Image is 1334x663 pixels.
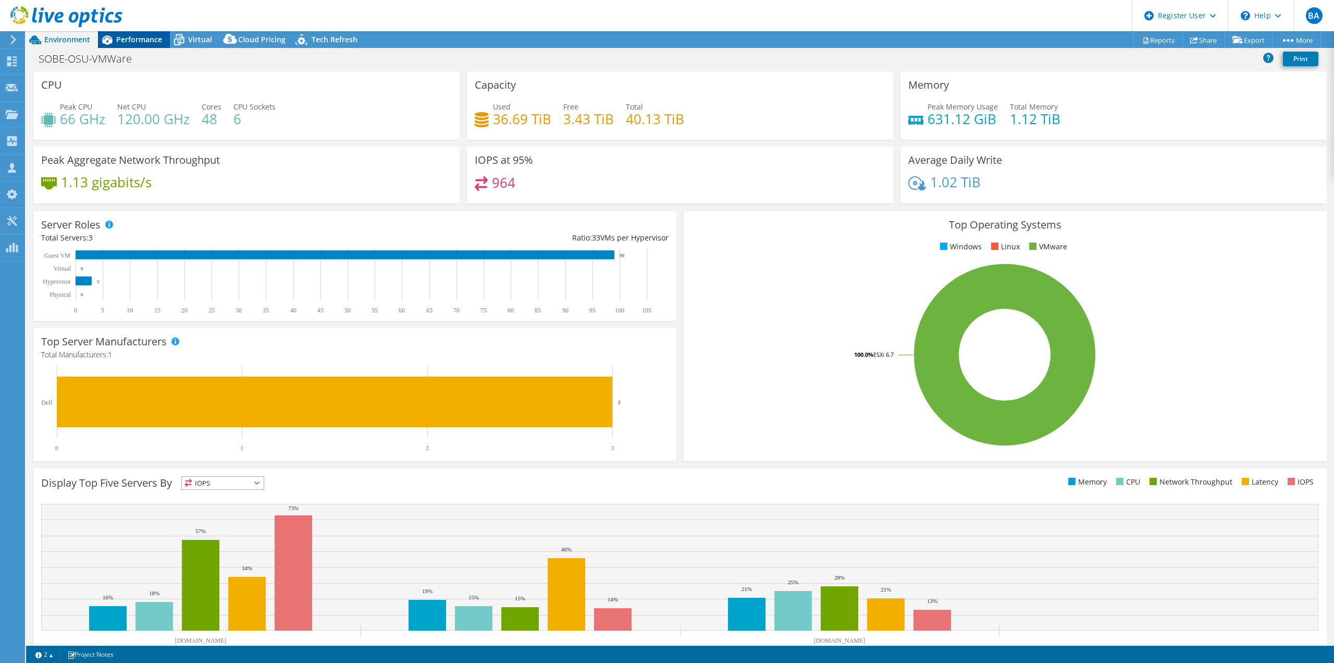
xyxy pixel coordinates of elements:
[54,265,71,272] text: Virtual
[399,307,405,314] text: 60
[1133,32,1183,48] a: Reports
[1010,102,1058,112] span: Total Memory
[55,444,58,452] text: 0
[475,154,533,166] h3: IOPS at 95%
[41,349,669,360] h4: Total Manufacturers:
[28,648,60,661] a: 2
[508,307,514,314] text: 80
[426,307,433,314] text: 65
[188,34,212,44] span: Virtual
[881,586,891,593] text: 21%
[97,279,100,284] text: 3
[355,232,669,244] div: Ratio: VMs per Hypervisor
[317,307,324,314] text: 45
[691,219,1319,231] h3: Top Operating Systems
[233,102,276,112] span: CPU Sockets
[1273,32,1321,48] a: More
[492,177,515,188] h4: 964
[344,307,351,314] text: 50
[475,79,516,91] h3: Capacity
[208,307,215,314] text: 25
[563,113,614,125] h4: 3.43 TiB
[422,588,433,594] text: 19%
[563,102,578,112] span: Free
[34,53,148,65] h1: SOBE-OSU-VMWare
[1306,7,1323,24] span: BA
[89,233,93,243] span: 3
[1225,32,1273,48] a: Export
[238,34,286,44] span: Cloud Pricing
[426,444,429,452] text: 2
[41,336,167,347] h3: Top Server Manufacturers
[74,307,77,314] text: 0
[202,113,221,125] h4: 48
[468,594,479,600] text: 15%
[41,219,101,231] h3: Server Roles
[928,102,998,112] span: Peak Memory Usage
[1010,113,1060,125] h4: 1.12 TiB
[81,292,83,297] text: 0
[154,307,160,314] text: 15
[788,579,798,585] text: 25%
[1182,32,1225,48] a: Share
[175,637,227,644] text: [DOMAIN_NAME]
[263,307,269,314] text: 35
[127,307,133,314] text: 10
[41,79,62,91] h3: CPU
[44,34,90,44] span: Environment
[1285,476,1314,488] li: IOPS
[101,307,104,314] text: 5
[1114,476,1140,488] li: CPU
[202,102,221,112] span: Cores
[1027,241,1067,252] li: VMware
[1239,476,1278,488] li: Latency
[60,113,105,125] h4: 66 GHz
[1283,52,1318,66] a: Print
[927,598,937,604] text: 13%
[236,307,242,314] text: 30
[312,34,357,44] span: Tech Refresh
[480,307,487,314] text: 75
[626,102,643,112] span: Total
[589,307,596,314] text: 95
[515,595,525,601] text: 15%
[233,113,276,125] h4: 6
[1147,476,1232,488] li: Network Throughput
[50,291,71,298] text: Physical
[742,586,752,592] text: 21%
[535,307,541,314] text: 85
[608,596,618,602] text: 14%
[117,113,190,125] h4: 120.00 GHz
[620,253,625,258] text: 99
[453,307,460,314] text: 70
[108,349,112,359] span: 1
[242,565,252,571] text: 34%
[873,351,894,358] tspan: ESXi 6.7
[854,351,873,358] tspan: 100.0%
[288,505,299,511] text: 73%
[834,574,845,581] text: 28%
[928,113,998,125] h4: 631.12 GiB
[592,233,600,243] span: 33
[44,252,70,259] text: Guest VM
[60,648,121,661] a: Project Notes
[60,102,92,112] span: Peak CPU
[562,307,569,314] text: 90
[61,176,152,188] h4: 1.13 gigabits/s
[116,34,162,44] span: Performance
[1066,476,1107,488] li: Memory
[372,307,378,314] text: 55
[908,154,1002,166] h3: Average Daily Write
[561,546,572,552] text: 46%
[937,241,982,252] li: Windows
[41,154,220,166] h3: Peak Aggregate Network Throughput
[195,528,206,534] text: 57%
[615,307,624,314] text: 100
[642,307,651,314] text: 105
[41,232,355,244] div: Total Servers:
[493,113,551,125] h4: 36.69 TiB
[181,307,188,314] text: 20
[149,590,159,596] text: 18%
[1241,11,1250,20] svg: \n
[908,79,949,91] h3: Memory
